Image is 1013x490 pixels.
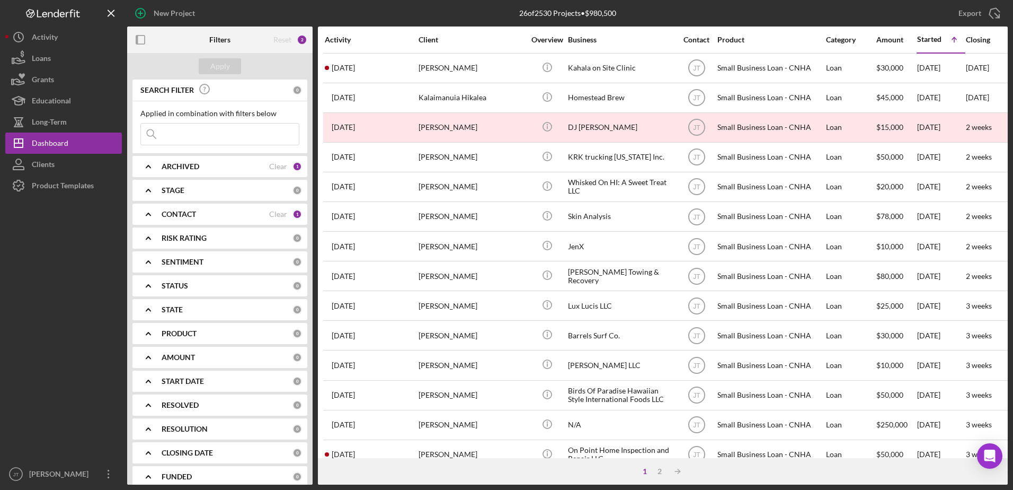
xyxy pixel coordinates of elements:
[292,448,302,458] div: 0
[162,162,199,171] b: ARCHIVED
[876,411,916,439] div: $250,000
[966,331,992,340] time: 3 weeks
[162,449,213,457] b: CLOSING DATE
[5,111,122,133] button: Long-Term
[32,69,54,93] div: Grants
[876,203,916,231] div: $78,000
[332,391,355,399] time: 2025-07-31 21:36
[917,143,965,171] div: [DATE]
[693,332,700,339] text: JT
[966,272,992,281] time: 2 weeks
[419,143,525,171] div: [PERSON_NAME]
[162,305,183,314] b: STATE
[948,3,1008,24] button: Export
[419,232,525,260] div: [PERSON_NAME]
[5,154,122,175] button: Clients
[269,162,287,171] div: Clear
[5,69,122,90] button: Grants
[568,292,674,320] div: Lux Lucis LLC
[32,154,55,178] div: Clients
[32,48,51,72] div: Loans
[419,321,525,349] div: [PERSON_NAME]
[332,302,355,310] time: 2025-07-17 01:13
[876,262,916,290] div: $80,000
[966,93,989,102] time: [DATE]
[568,203,674,231] div: Skin Analysis
[292,377,302,386] div: 0
[966,182,992,191] time: 2 weeks
[325,36,417,44] div: Activity
[966,450,992,459] time: 3 weeks
[292,329,302,338] div: 0
[568,351,674,379] div: [PERSON_NAME] LLC
[32,90,71,114] div: Educational
[568,232,674,260] div: JenX
[568,173,674,201] div: Whisked On HI: A Sweet Treat LLC
[332,123,355,132] time: 2025-07-10 13:10
[5,27,122,48] a: Activity
[876,36,916,44] div: Amount
[292,400,302,410] div: 0
[826,262,875,290] div: Loan
[966,122,992,132] time: 2 weeks
[826,173,875,201] div: Loan
[917,35,941,43] div: Started
[162,329,197,338] b: PRODUCT
[568,381,674,409] div: Birds Of Paradise Hawaiian Style International Foods LLC
[568,441,674,469] div: On Point Home Inspection and Repair LLC
[332,153,355,161] time: 2025-07-11 01:11
[292,257,302,267] div: 0
[140,86,194,94] b: SEARCH FILTER
[568,84,674,112] div: Homestead Brew
[332,64,355,72] time: 2025-07-29 03:18
[826,84,875,112] div: Loan
[876,173,916,201] div: $20,000
[419,113,525,142] div: [PERSON_NAME]
[419,292,525,320] div: [PERSON_NAME]
[162,234,207,242] b: RISK RATING
[717,262,823,290] div: Small Business Loan - CNHA
[162,282,188,290] b: STATUS
[332,421,355,429] time: 2025-07-20 08:12
[5,90,122,111] button: Educational
[13,471,19,477] text: JT
[693,392,700,399] text: JT
[917,173,965,201] div: [DATE]
[292,281,302,291] div: 0
[693,213,700,221] text: JT
[273,36,291,44] div: Reset
[917,321,965,349] div: [DATE]
[966,390,992,399] time: 3 weeks
[917,411,965,439] div: [DATE]
[162,353,195,362] b: AMOUNT
[977,443,1002,469] div: Open Intercom Messenger
[717,36,823,44] div: Product
[876,113,916,142] div: $15,000
[693,94,700,102] text: JT
[332,450,355,459] time: 2025-08-06 23:28
[693,422,700,429] text: JT
[717,173,823,201] div: Small Business Loan - CNHA
[568,54,674,82] div: Kahala on Site Clinic
[568,36,674,44] div: Business
[568,321,674,349] div: Barrels Surf Co.
[5,175,122,196] a: Product Templates
[917,351,965,379] div: [DATE]
[917,113,965,142] div: [DATE]
[876,321,916,349] div: $30,000
[210,58,230,74] div: Apply
[876,143,916,171] div: $50,000
[292,85,302,95] div: 0
[162,401,199,409] b: RESOLVED
[917,232,965,260] div: [DATE]
[693,302,700,310] text: JT
[269,210,287,218] div: Clear
[419,441,525,469] div: [PERSON_NAME]
[568,113,674,142] div: DJ [PERSON_NAME]
[162,425,208,433] b: RESOLUTION
[876,84,916,112] div: $45,000
[568,411,674,439] div: N/A
[693,243,700,250] text: JT
[332,182,355,191] time: 2025-07-12 06:40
